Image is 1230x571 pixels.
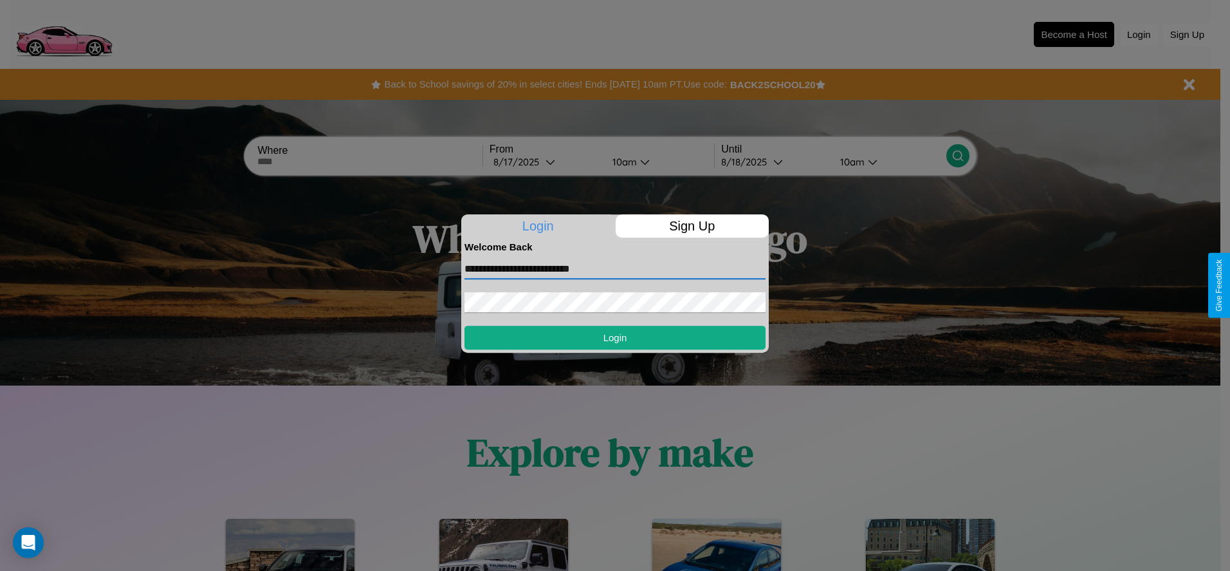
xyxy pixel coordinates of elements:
div: Open Intercom Messenger [13,527,44,558]
p: Login [461,214,615,238]
h4: Welcome Back [464,241,766,252]
div: Give Feedback [1215,259,1224,312]
button: Login [464,326,766,350]
p: Sign Up [616,214,769,238]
